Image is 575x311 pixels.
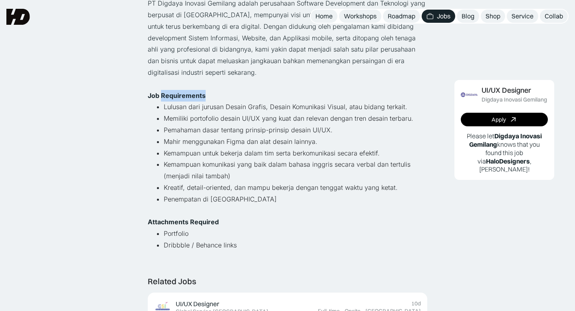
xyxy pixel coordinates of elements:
li: Portfolio [164,228,427,239]
div: Roadmap [388,12,415,20]
li: Pemahaman dasar tentang prinsip-prinsip desain UI/UX. [164,124,427,136]
li: Kreatif, detail-oriented, dan mampu bekerja dengan tenggat waktu yang ketat. [164,182,427,193]
div: Workshops [344,12,377,20]
div: Digdaya Inovasi Gemilang [482,96,547,103]
p: ‍ [148,78,427,90]
div: Collab [545,12,563,20]
b: Digdaya Inovasi Gemilang [469,132,542,148]
div: Home [315,12,333,20]
div: Jobs [437,12,450,20]
li: Kemampuan untuk bekerja dalam tim serta berkomunikasi secara efektif. [164,148,427,159]
img: Job Image [461,86,478,103]
a: Home [311,10,337,23]
strong: Job Requirements [148,92,206,100]
a: Roadmap [383,10,420,23]
div: UI/UX Designer [176,300,219,308]
li: Lulusan dari jurusan Desain Grafis, Desain Komunikasi Visual, atau bidang terkait. [164,101,427,113]
div: Apply [492,116,506,123]
div: Related Jobs [148,277,196,286]
div: Blog [462,12,474,20]
li: Dribbble / Behance links [164,239,427,251]
div: 10d [411,300,421,307]
p: Please let knows that you found this job via , [PERSON_NAME]! [461,132,548,173]
li: Mahir menggunakan Figma dan alat desain lainnya. [164,136,427,148]
li: Penempatan di [GEOGRAPHIC_DATA] [164,193,427,217]
a: Collab [540,10,568,23]
a: Shop [481,10,505,23]
div: Shop [486,12,500,20]
div: Service [512,12,533,20]
li: Memiliki portofolio desain UI/UX yang kuat dan relevan dengan tren desain terbaru. [164,113,427,124]
li: Kemampuan komunikasi yang baik dalam bahasa inggris secara verbal dan tertulis (menjadi nilai tam... [164,159,427,182]
a: Jobs [422,10,455,23]
div: UI/UX Designer [482,86,531,95]
a: Blog [457,10,479,23]
a: Service [507,10,538,23]
b: HaloDesigners [486,157,530,165]
strong: Attachments Required [148,218,219,226]
a: Workshops [339,10,381,23]
a: Apply [461,113,548,126]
